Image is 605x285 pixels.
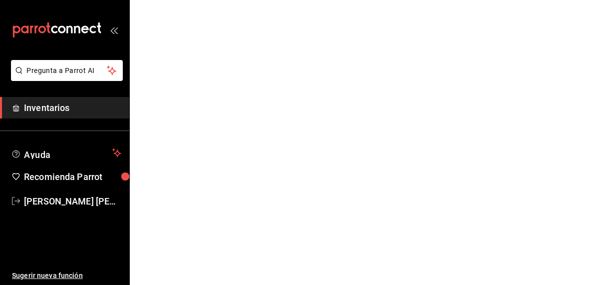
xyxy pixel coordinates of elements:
span: Recomienda Parrot [24,170,121,183]
button: open_drawer_menu [110,26,118,34]
span: Pregunta a Parrot AI [27,65,107,76]
span: [PERSON_NAME] [PERSON_NAME] [24,194,121,208]
span: Inventarios [24,101,121,114]
span: Sugerir nueva función [12,270,121,281]
a: Pregunta a Parrot AI [7,72,123,83]
button: Pregunta a Parrot AI [11,60,123,81]
span: Ayuda [24,147,108,159]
